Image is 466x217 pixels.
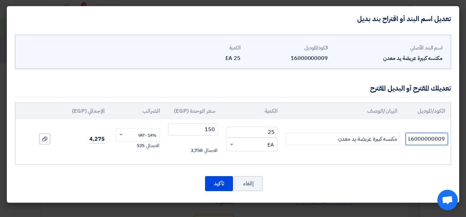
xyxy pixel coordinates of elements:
th: الكمية [221,103,283,119]
th: سعر الوحدة (EGP) [165,103,221,119]
div: الكود/الموديل [246,44,328,52]
span: EA [267,141,274,149]
th: البيان/الوصف [283,103,403,119]
span: الاجمالي [204,147,217,154]
span: 4,275 [89,135,105,143]
div: 16000000009 [246,54,328,62]
button: إالغاء [234,176,263,191]
th: الإجمالي (EGP) [60,103,110,119]
th: الكود/الموديل [403,103,451,119]
span: الاجمالي [146,142,159,149]
div: مكنسه كبيرة عريضة يد معدن [333,54,442,62]
input: Add Item Description [286,133,400,145]
div: اسم البند الأصلي [333,44,442,52]
div: 25 EA [159,54,241,62]
input: أدخل سعر الوحدة [168,123,218,136]
button: تأكيد [205,176,233,191]
div: تعديلك المقترح أو البديل المقترح [370,83,451,93]
h4: تعديل اسم البند أو اقتراح بند بديل [357,14,451,23]
span: 525 [137,142,145,149]
a: Open chat [437,190,458,210]
span: 3,750 [191,147,203,154]
input: RFQ_STEP1.ITEMS.2.AMOUNT_TITLE [226,127,278,138]
input: الموديل [406,133,448,145]
ng-select: VAT [116,128,160,142]
th: الضرائب [110,103,165,119]
div: الكمية [159,44,241,52]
